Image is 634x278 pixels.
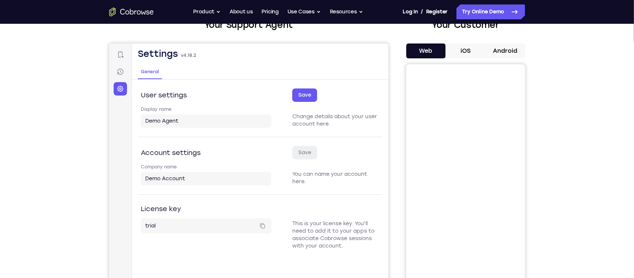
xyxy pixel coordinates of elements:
[406,18,525,32] h2: Your Customer
[183,127,270,142] p: You can name your account here.
[456,4,525,19] a: Try Online Demo
[183,69,270,84] p: Change details about your user account here.
[183,103,208,116] button: Save
[36,132,158,139] input: You do not have permission to access this content. Required: accounts:update
[36,74,158,81] input: John Smith
[446,43,485,58] button: iOS
[421,7,423,16] span: /
[403,4,418,19] a: Log In
[426,4,448,19] a: Register
[32,120,68,126] label: Company name
[261,4,279,19] a: Pricing
[32,104,91,114] h2: Account settings
[330,4,363,19] button: Resources
[183,45,208,58] button: Save
[109,7,154,16] a: Go to the home page
[194,4,221,19] button: Product
[287,4,321,19] button: Use Cases
[32,160,72,171] h2: License key
[230,4,253,19] a: About us
[406,43,446,58] button: Web
[32,63,62,69] label: Display name
[109,18,388,32] h2: Your Support Agent
[485,43,525,58] button: Android
[183,177,270,206] p: This is your license key. You'll need to add it to your apps to associate Cobrowse sessions with ...
[149,178,158,187] button: Copy to clipboard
